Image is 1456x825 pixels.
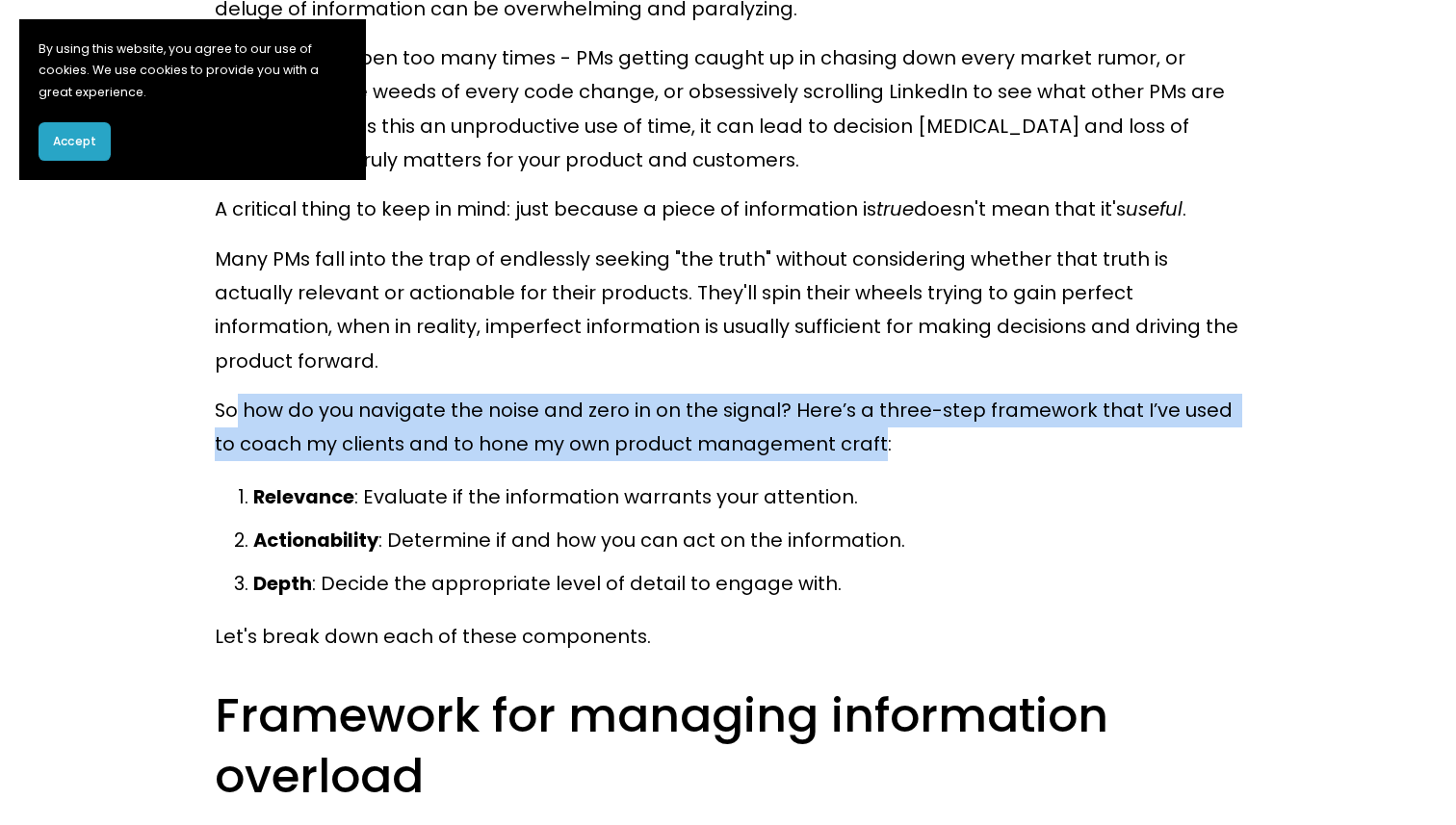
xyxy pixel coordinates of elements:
em: true [876,195,914,222]
p: : Evaluate if the information warrants your attention. [253,480,1241,514]
span: Accept [53,133,96,150]
p: Let's break down each of these components. [215,620,1241,654]
section: Cookie banner [19,19,366,180]
strong: Relevance [253,483,354,510]
strong: Actionability [253,527,378,554]
p: A critical thing to keep in mind: just because a piece of information is doesn't mean that it's . [215,193,1241,226]
p: Many PMs fall into the trap of endlessly seeking "the truth" without considering whether that tru... [215,243,1241,378]
strong: Depth [253,570,312,597]
h2: Framework for managing information overload [215,685,1241,807]
p: : Decide the appropriate level of detail to engage with. [253,567,1241,601]
p: I've seen it happen too many times - PMs getting caught up in chasing down every market rumor, or... [215,41,1241,177]
button: Accept [39,122,111,161]
p: : Determine if and how you can act on the information. [253,524,1241,557]
p: So how do you navigate the noise and zero in on the signal? Here’s a three-step framework that I’... [215,394,1241,462]
p: By using this website, you agree to our use of cookies. We use cookies to provide you with a grea... [39,39,347,103]
em: useful [1126,195,1183,222]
